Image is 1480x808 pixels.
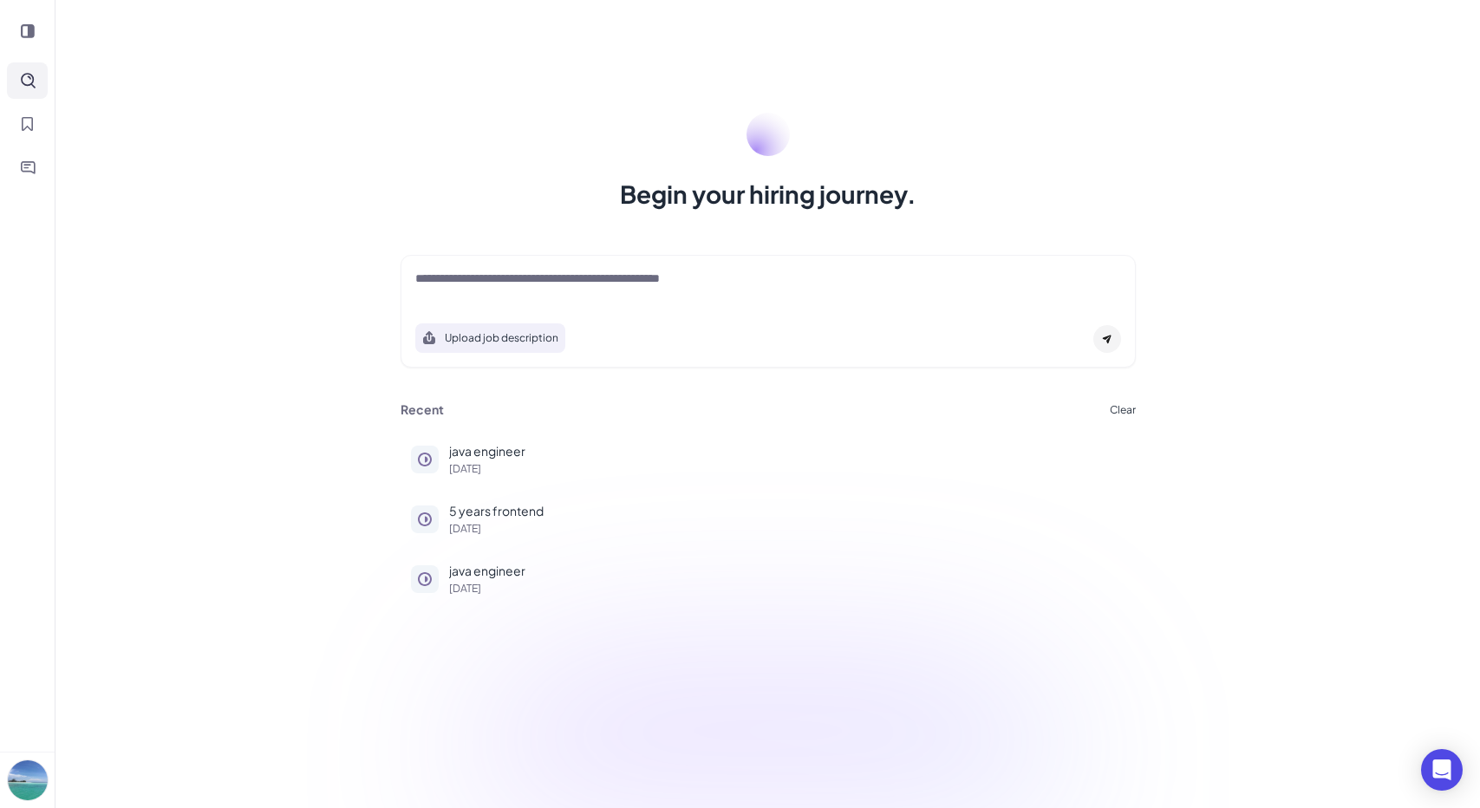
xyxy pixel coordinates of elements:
button: Shortlist [7,106,48,142]
p: java engineer [449,442,1125,460]
h1: Begin your hiring journey. [620,177,916,212]
div: Open Intercom Messenger [1421,749,1463,791]
p: 5 years frontend [449,502,1125,520]
p: [DATE] [449,524,1125,534]
img: 603306eb96b24af9be607d0c73ae8e85.jpg [8,760,48,800]
h3: Recent [401,402,444,418]
button: Clear [1110,405,1136,415]
button: Inbox [7,149,48,186]
p: [DATE] [449,464,1125,474]
button: 5 years frontend[DATE] [401,492,1136,544]
p: java engineer [449,562,1125,580]
p: [DATE] [449,583,1125,594]
button: Search using job description [415,323,565,353]
button: Search [7,62,48,99]
button: java engineer[DATE] [401,551,1136,604]
button: java engineer[DATE] [401,432,1136,485]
